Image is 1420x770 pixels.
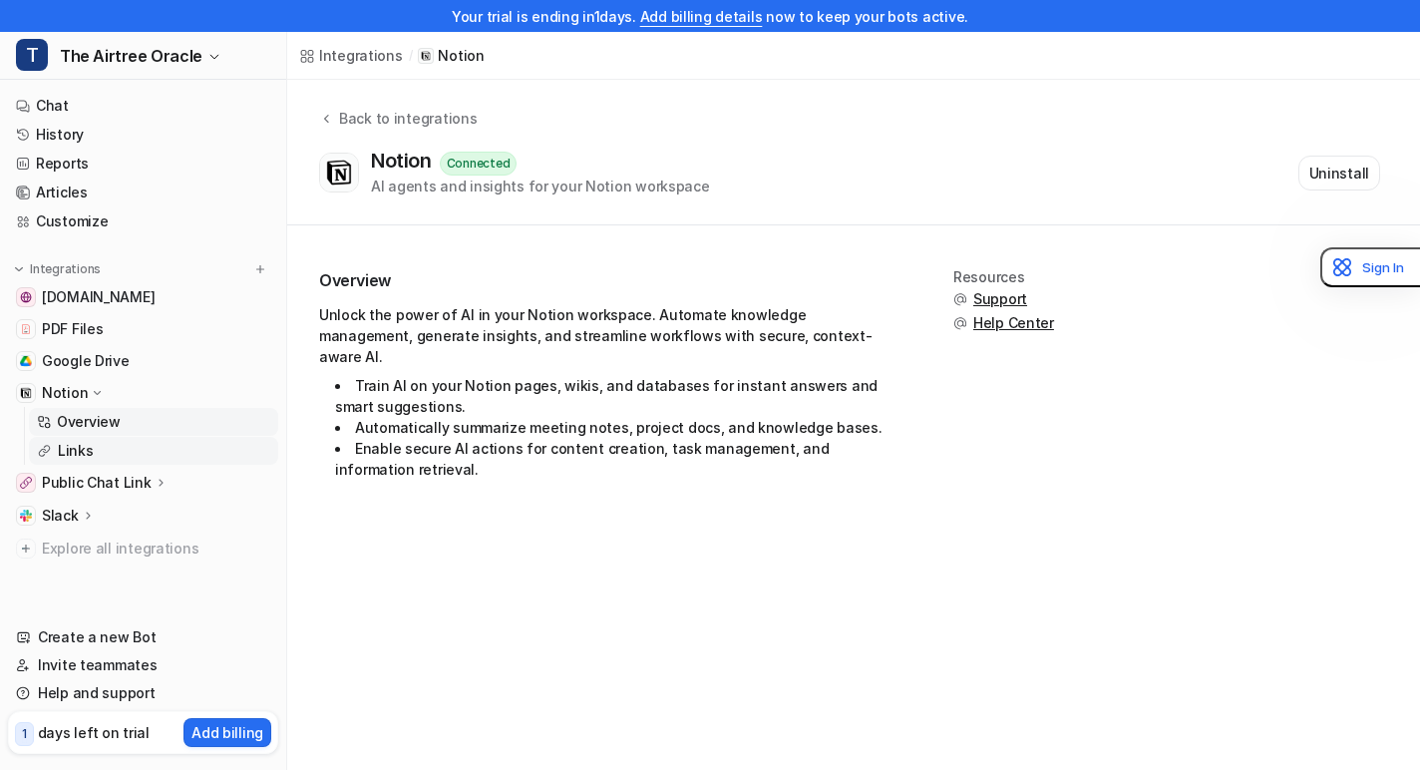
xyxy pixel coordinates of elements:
p: Public Chat Link [42,473,152,493]
a: Links [29,437,278,465]
a: Overview [29,408,278,436]
div: Back to integrations [333,108,477,129]
a: Chat [8,92,278,120]
button: Add billing [183,718,271,747]
button: Uninstall [1298,156,1380,191]
img: Notion [325,159,353,187]
a: Add billing details [640,8,763,25]
a: Customize [8,207,278,235]
a: Notion iconNotion [418,46,484,66]
img: Notion icon [421,51,431,61]
a: www.airtree.vc[DOMAIN_NAME] [8,283,278,311]
p: Notion [42,383,88,403]
span: Explore all integrations [42,533,270,565]
a: Integrations [299,45,403,66]
img: Slack [20,510,32,522]
div: Connected [440,152,518,176]
img: explore all integrations [16,539,36,559]
div: Notion [371,149,440,173]
button: Integrations [8,259,107,279]
p: Overview [57,412,121,432]
img: PDF Files [20,323,32,335]
button: Back to integrations [319,108,477,149]
p: Slack [42,506,79,526]
p: Integrations [30,261,101,277]
span: The Airtree Oracle [60,42,202,70]
a: PDF FilesPDF Files [8,315,278,343]
div: Resources [953,269,1054,285]
span: Google Drive [42,351,130,371]
li: Train AI on your Notion pages, wikis, and databases for instant answers and smart suggestions. [335,375,897,417]
li: Enable secure AI actions for content creation, task management, and information retrieval. [335,438,897,480]
img: Notion [20,387,32,399]
img: Public Chat Link [20,477,32,489]
h2: Overview [319,269,897,292]
span: [DOMAIN_NAME] [42,287,155,307]
a: Google DriveGoogle Drive [8,347,278,375]
span: / [409,47,413,65]
span: T [16,39,48,71]
a: Articles [8,179,278,206]
div: Integrations [319,45,403,66]
span: Support [973,289,1027,309]
img: www.airtree.vc [20,291,32,303]
img: support.svg [953,316,967,330]
p: Links [58,441,94,461]
p: Add billing [191,722,263,743]
p: days left on trial [38,722,150,743]
img: support.svg [953,292,967,306]
div: Unlock the power of AI in your Notion workspace. Automate knowledge management, generate insights... [319,304,897,480]
button: Help Center [953,313,1054,333]
button: Support [953,289,1054,309]
span: PDF Files [42,319,103,339]
a: Create a new Bot [8,623,278,651]
a: Explore all integrations [8,535,278,563]
img: menu_add.svg [253,262,267,276]
img: expand menu [12,262,26,276]
span: Help Center [973,313,1054,333]
p: Notion [438,46,484,66]
a: Reports [8,150,278,178]
a: Invite teammates [8,651,278,679]
p: 1 [22,725,27,743]
a: History [8,121,278,149]
img: Google Drive [20,355,32,367]
div: AI agents and insights for your Notion workspace [371,176,710,196]
a: Help and support [8,679,278,707]
li: Automatically summarize meeting notes, project docs, and knowledge bases. [335,417,897,438]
